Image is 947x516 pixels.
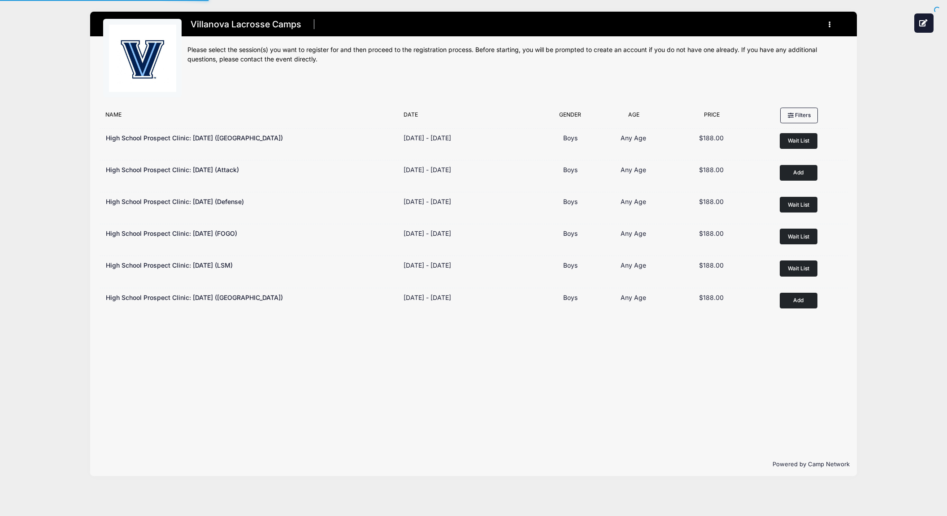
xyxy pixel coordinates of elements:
[106,294,283,301] span: High School Prospect Clinic: [DATE] ([GEOGRAPHIC_DATA])
[101,111,399,123] div: Name
[780,293,817,308] button: Add
[187,17,304,32] h1: Villanova Lacrosse Camps
[404,165,451,174] div: [DATE] - [DATE]
[106,230,237,237] span: High School Prospect Clinic: [DATE] (FOGO)
[563,230,578,237] span: Boys
[106,134,283,142] span: High School Prospect Clinic: [DATE] ([GEOGRAPHIC_DATA])
[621,261,646,269] span: Any Age
[788,265,809,272] span: Wait List
[780,260,817,276] button: Wait List
[404,197,451,206] div: [DATE] - [DATE]
[699,261,724,269] span: $188.00
[563,294,578,301] span: Boys
[563,134,578,142] span: Boys
[699,198,724,205] span: $188.00
[563,166,578,173] span: Boys
[780,197,817,212] button: Wait List
[97,460,850,469] p: Powered by Camp Network
[788,137,809,144] span: Wait List
[780,133,817,149] button: Wait List
[404,133,451,143] div: [DATE] - [DATE]
[106,198,244,205] span: High School Prospect Clinic: [DATE] (Defense)
[404,293,451,302] div: [DATE] - [DATE]
[404,229,451,238] div: [DATE] - [DATE]
[667,111,756,123] div: Price
[699,166,724,173] span: $188.00
[621,294,646,301] span: Any Age
[540,111,600,123] div: Gender
[780,165,817,181] button: Add
[780,229,817,244] button: Wait List
[621,166,646,173] span: Any Age
[780,108,818,123] button: Filters
[788,233,809,240] span: Wait List
[699,134,724,142] span: $188.00
[600,111,667,123] div: Age
[699,294,724,301] span: $188.00
[621,230,646,237] span: Any Age
[399,111,541,123] div: Date
[788,201,809,208] span: Wait List
[621,134,646,142] span: Any Age
[404,260,451,270] div: [DATE] - [DATE]
[106,166,239,173] span: High School Prospect Clinic: [DATE] (Attack)
[621,198,646,205] span: Any Age
[187,45,844,64] div: Please select the session(s) you want to register for and then proceed to the registration proces...
[563,198,578,205] span: Boys
[699,230,724,237] span: $188.00
[106,261,233,269] span: High School Prospect Clinic: [DATE] (LSM)
[109,25,176,92] img: logo
[563,261,578,269] span: Boys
